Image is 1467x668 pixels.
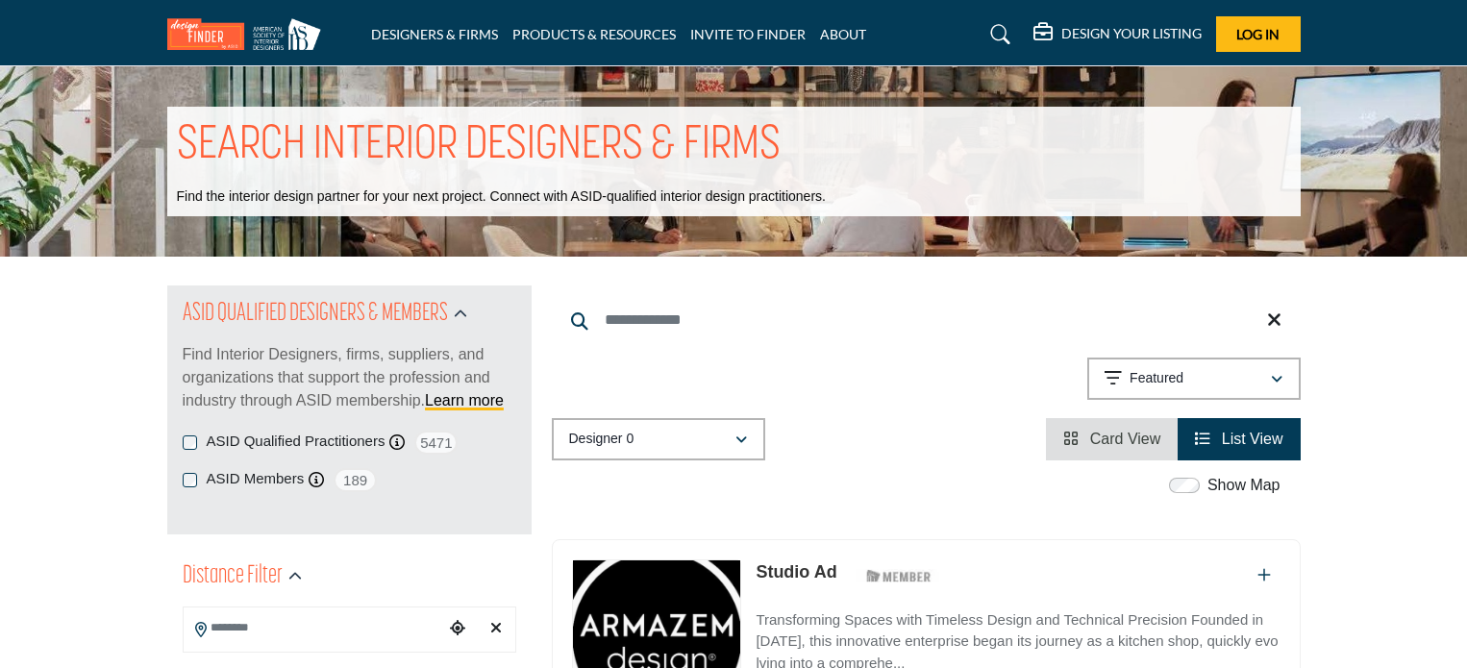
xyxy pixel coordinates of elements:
p: Find the interior design partner for your next project. Connect with ASID-qualified interior desi... [177,187,826,207]
a: Studio Ad [756,562,836,581]
h5: DESIGN YOUR LISTING [1061,25,1202,42]
h2: ASID QUALIFIED DESIGNERS & MEMBERS [183,297,448,332]
a: View List [1195,431,1282,447]
a: Add To List [1257,567,1271,583]
img: Site Logo [167,18,331,50]
a: PRODUCTS & RESOURCES [512,26,676,42]
button: Featured [1087,358,1301,400]
div: Choose your current location [443,608,472,650]
input: Search Location [184,609,443,647]
p: Designer 0 [569,430,634,449]
h1: SEARCH INTERIOR DESIGNERS & FIRMS [177,116,781,176]
img: ASID Members Badge Icon [856,564,942,588]
li: List View [1178,418,1300,460]
span: 5471 [414,431,458,455]
input: ASID Members checkbox [183,473,197,487]
input: Search Keyword [552,297,1301,343]
label: ASID Qualified Practitioners [207,431,385,453]
p: Studio Ad [756,559,836,585]
a: ABOUT [820,26,866,42]
div: Clear search location [482,608,510,650]
li: Card View [1046,418,1178,460]
a: INVITE TO FINDER [690,26,806,42]
button: Log In [1216,16,1301,52]
label: ASID Members [207,468,305,490]
div: DESIGN YOUR LISTING [1033,23,1202,46]
span: List View [1222,431,1283,447]
p: Find Interior Designers, firms, suppliers, and organizations that support the profession and indu... [183,343,516,412]
button: Designer 0 [552,418,765,460]
h2: Distance Filter [183,559,283,594]
p: Featured [1130,369,1183,388]
label: Show Map [1207,474,1281,497]
span: Log In [1236,26,1280,42]
a: Learn more [425,392,504,408]
a: View Card [1063,431,1160,447]
a: Search [972,19,1023,50]
span: Card View [1090,431,1161,447]
a: DESIGNERS & FIRMS [371,26,498,42]
input: ASID Qualified Practitioners checkbox [183,435,197,450]
span: 189 [334,468,377,492]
